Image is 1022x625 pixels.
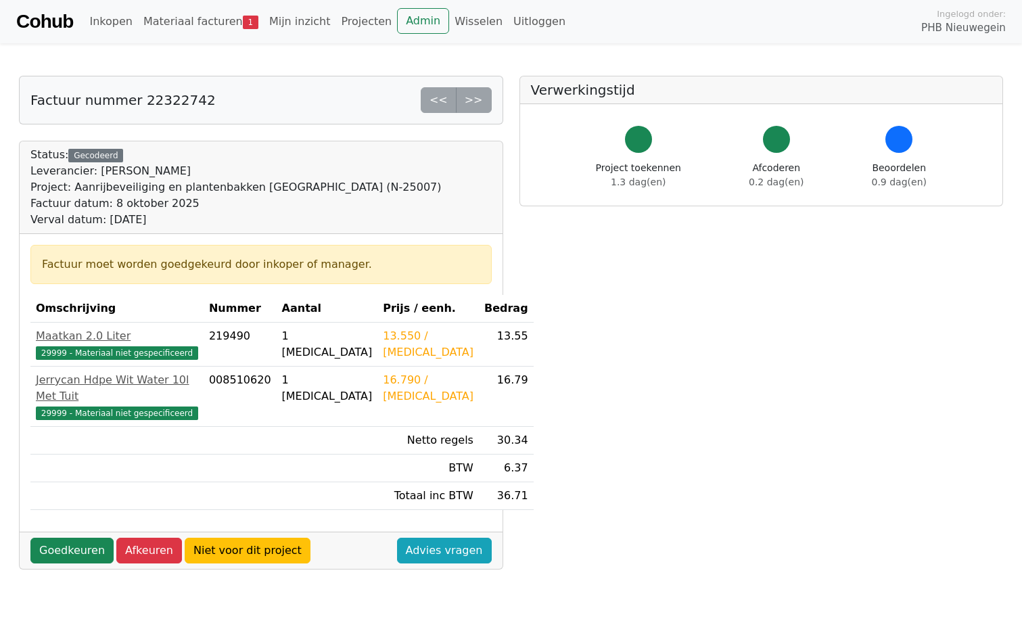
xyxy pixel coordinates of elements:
[138,8,264,35] a: Materiaal facturen1
[377,482,479,510] td: Totaal inc BTW
[16,5,73,38] a: Cohub
[479,427,534,455] td: 30.34
[36,346,198,360] span: 29999 - Materiaal niet gespecificeerd
[277,295,378,323] th: Aantal
[30,163,441,179] div: Leverancier: [PERSON_NAME]
[282,328,373,361] div: 1 [MEDICAL_DATA]
[30,295,204,323] th: Omschrijving
[479,323,534,367] td: 13.55
[335,8,397,35] a: Projecten
[30,538,114,563] a: Goedkeuren
[479,295,534,323] th: Bedrag
[596,161,681,189] div: Project toekennen
[449,8,508,35] a: Wisselen
[479,367,534,427] td: 16.79
[204,367,277,427] td: 008510620
[937,7,1006,20] span: Ingelogd onder:
[36,372,198,421] a: Jerrycan Hdpe Wit Water 10l Met Tuit29999 - Materiaal niet gespecificeerd
[30,92,216,108] h5: Factuur nummer 22322742
[377,455,479,482] td: BTW
[30,179,441,195] div: Project: Aanrijbeveiliging en plantenbakken [GEOGRAPHIC_DATA] (N-25007)
[377,427,479,455] td: Netto regels
[30,195,441,212] div: Factuur datum: 8 oktober 2025
[282,372,373,404] div: 1 [MEDICAL_DATA]
[42,256,480,273] div: Factuur moet worden goedgekeurd door inkoper of manager.
[116,538,182,563] a: Afkeuren
[921,20,1006,36] span: PHB Nieuwegein
[264,8,336,35] a: Mijn inzicht
[508,8,571,35] a: Uitloggen
[204,323,277,367] td: 219490
[30,147,441,228] div: Status:
[531,82,992,98] h5: Verwerkingstijd
[30,212,441,228] div: Verval datum: [DATE]
[36,328,198,344] div: Maatkan 2.0 Liter
[872,161,927,189] div: Beoordelen
[479,482,534,510] td: 36.71
[36,407,198,420] span: 29999 - Materiaal niet gespecificeerd
[243,16,258,29] span: 1
[36,328,198,361] a: Maatkan 2.0 Liter29999 - Materiaal niet gespecificeerd
[397,8,449,34] a: Admin
[383,372,473,404] div: 16.790 / [MEDICAL_DATA]
[611,177,666,187] span: 1.3 dag(en)
[377,295,479,323] th: Prijs / eenh.
[749,177,804,187] span: 0.2 dag(en)
[68,149,123,162] div: Gecodeerd
[84,8,137,35] a: Inkopen
[204,295,277,323] th: Nummer
[872,177,927,187] span: 0.9 dag(en)
[479,455,534,482] td: 6.37
[397,538,492,563] a: Advies vragen
[749,161,804,189] div: Afcoderen
[36,372,198,404] div: Jerrycan Hdpe Wit Water 10l Met Tuit
[185,538,310,563] a: Niet voor dit project
[383,328,473,361] div: 13.550 / [MEDICAL_DATA]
